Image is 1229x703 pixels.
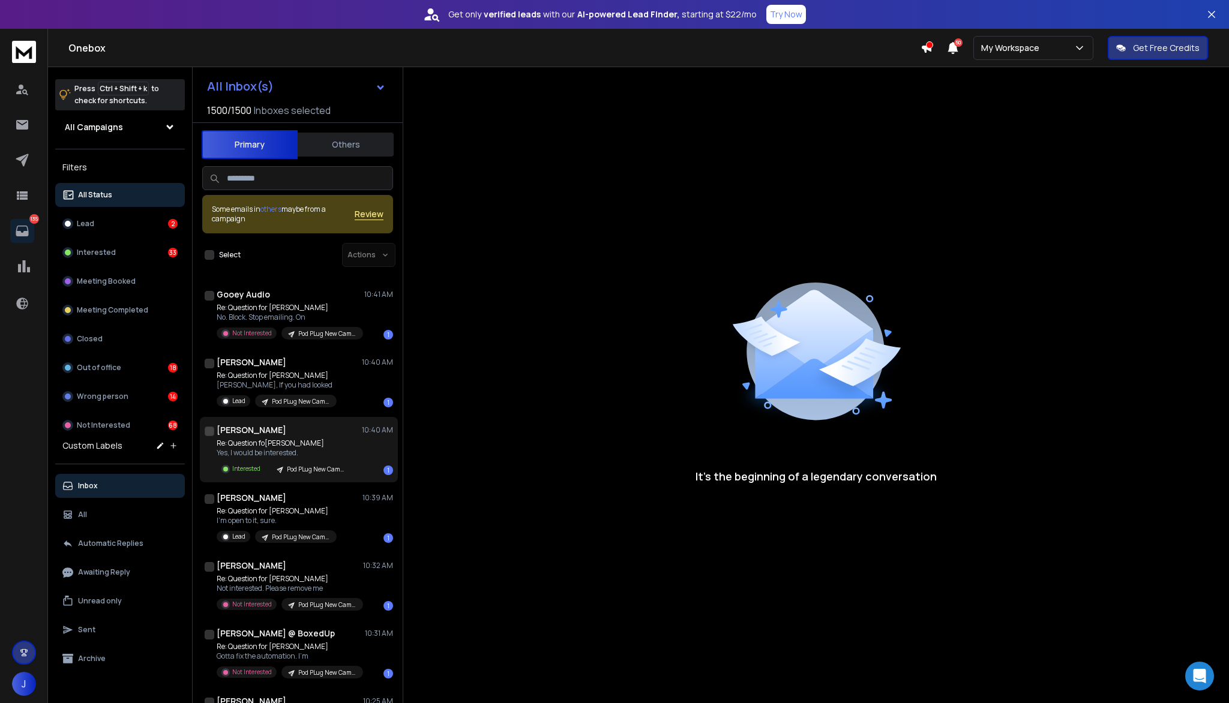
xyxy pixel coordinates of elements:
[55,413,185,437] button: Not Interested68
[78,481,98,491] p: Inbox
[55,298,185,322] button: Meeting Completed
[298,600,356,609] p: Pod PLug New Campaig (September)
[362,425,393,435] p: 10:40 AM
[217,584,361,593] p: Not interested. Please remove me
[12,41,36,63] img: logo
[219,250,241,260] label: Select
[78,625,95,635] p: Sent
[365,629,393,638] p: 10:31 AM
[55,212,185,236] button: Lead2
[55,560,185,584] button: Awaiting Reply
[217,356,286,368] h1: [PERSON_NAME]
[355,208,383,220] button: Review
[77,248,116,257] p: Interested
[217,506,337,516] p: Re: Question for [PERSON_NAME]
[298,131,394,158] button: Others
[217,289,270,301] h1: Gooey Audio
[766,5,806,24] button: Try Now
[363,561,393,570] p: 10:32 AM
[98,82,149,95] span: Ctrl + Shift + k
[77,277,136,286] p: Meeting Booked
[362,493,393,503] p: 10:39 AM
[62,440,122,452] h3: Custom Labels
[197,74,395,98] button: All Inbox(s)
[78,539,143,548] p: Automatic Replies
[12,672,36,696] button: J
[168,219,178,229] div: 2
[217,438,352,448] p: Re: Question fo[PERSON_NAME]
[232,396,245,405] p: Lead
[217,424,286,436] h1: [PERSON_NAME]
[484,8,541,20] strong: verified leads
[217,371,337,380] p: Re: Question for [PERSON_NAME]
[383,533,393,543] div: 1
[55,269,185,293] button: Meeting Booked
[232,668,272,677] p: Not Interested
[260,204,281,214] span: others
[55,618,185,642] button: Sent
[232,329,272,338] p: Not Interested
[55,241,185,265] button: Interested33
[202,130,298,159] button: Primary
[254,103,331,118] h3: Inboxes selected
[1185,662,1214,690] div: Open Intercom Messenger
[981,42,1044,54] p: My Workspace
[770,8,802,20] p: Try Now
[217,492,286,504] h1: [PERSON_NAME]
[207,80,274,92] h1: All Inbox(s)
[364,290,393,299] p: 10:41 AM
[168,248,178,257] div: 33
[55,589,185,613] button: Unread only
[68,41,921,55] h1: Onebox
[55,531,185,555] button: Automatic Replies
[77,420,130,430] p: Not Interested
[383,330,393,340] div: 1
[168,363,178,372] div: 18
[217,303,361,313] p: Re: Question for [PERSON_NAME]
[954,38,963,47] span: 50
[55,115,185,139] button: All Campaigns
[77,392,128,401] p: Wrong person
[383,669,393,678] div: 1
[383,465,393,475] div: 1
[65,121,123,133] h1: All Campaigns
[78,510,87,519] p: All
[78,596,122,606] p: Unread only
[217,574,361,584] p: Re: Question for [PERSON_NAME]
[272,533,329,542] p: Pod PLug New Campaig (September)
[383,601,393,611] div: 1
[78,567,130,577] p: Awaiting Reply
[217,642,361,651] p: Re: Question for [PERSON_NAME]
[217,651,361,661] p: Gotta fix the automation. I'm
[577,8,679,20] strong: AI-powered Lead Finder,
[232,532,245,541] p: Lead
[298,668,356,677] p: Pod PLug New Campaig (September)
[1108,36,1208,60] button: Get Free Credits
[217,380,337,390] p: [PERSON_NAME], If you had looked
[55,327,185,351] button: Closed
[217,448,352,458] p: Yes, I would be interested.
[287,465,344,474] p: Pod PLug New Campaig (September)
[168,420,178,430] div: 68
[55,474,185,498] button: Inbox
[232,600,272,609] p: Not Interested
[77,219,94,229] p: Lead
[298,329,356,338] p: Pod PLug New Campaig (September)
[696,468,937,485] p: It’s the beginning of a legendary conversation
[55,183,185,207] button: All Status
[78,654,106,663] p: Archive
[272,397,329,406] p: Pod PLug New Campaig (September)
[10,219,34,243] a: 135
[217,313,361,322] p: No. Block. Stop emailing. On
[168,392,178,401] div: 14
[232,464,260,473] p: Interested
[217,627,335,639] h1: [PERSON_NAME] @ BoxedUp
[74,83,159,107] p: Press to check for shortcuts.
[55,384,185,408] button: Wrong person14
[217,560,286,572] h1: [PERSON_NAME]
[383,398,393,407] div: 1
[362,357,393,367] p: 10:40 AM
